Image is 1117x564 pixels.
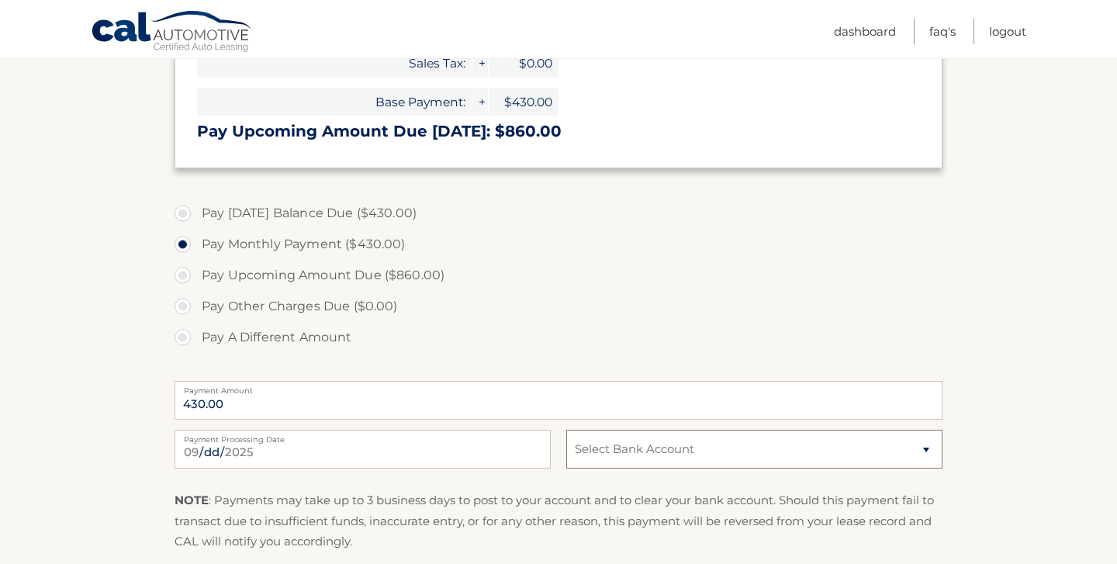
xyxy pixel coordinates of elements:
[989,19,1026,44] a: Logout
[175,430,551,469] input: Payment Date
[472,88,488,116] span: +
[175,198,942,229] label: Pay [DATE] Balance Due ($430.00)
[197,88,472,116] span: Base Payment:
[175,291,942,322] label: Pay Other Charges Due ($0.00)
[175,430,551,442] label: Payment Processing Date
[175,381,942,393] label: Payment Amount
[175,260,942,291] label: Pay Upcoming Amount Due ($860.00)
[175,229,942,260] label: Pay Monthly Payment ($430.00)
[834,19,896,44] a: Dashboard
[91,10,254,55] a: Cal Automotive
[929,19,956,44] a: FAQ's
[489,50,558,77] span: $0.00
[175,490,942,552] p: : Payments may take up to 3 business days to post to your account and to clear your bank account....
[489,88,558,116] span: $430.00
[175,381,942,420] input: Payment Amount
[197,50,472,77] span: Sales Tax:
[175,493,209,507] strong: NOTE
[472,50,488,77] span: +
[197,122,920,141] h3: Pay Upcoming Amount Due [DATE]: $860.00
[175,322,942,353] label: Pay A Different Amount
